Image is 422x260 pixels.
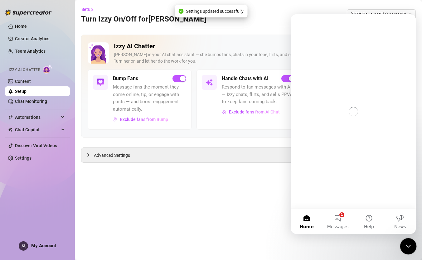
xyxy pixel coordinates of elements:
[114,42,390,50] h2: Izzy AI Chatter
[9,67,40,73] span: Izzy AI Chatter
[81,7,93,12] span: Setup
[222,107,280,117] button: Exclude fans from AI Chat
[81,14,206,24] h3: Turn Izzy On/Off for [PERSON_NAME]
[81,4,98,14] button: Setup
[222,84,295,106] span: Respond to fan messages with AI — Izzy chats, flirts, and sells PPVs to keep fans coming back.
[113,117,118,122] img: svg%3e
[31,243,56,248] span: My Account
[97,79,104,86] img: svg%3e
[88,42,109,64] img: Izzy AI Chatter
[15,49,46,54] a: Team Analytics
[400,238,417,255] iframe: Intercom live chat
[291,14,416,234] iframe: Intercom live chat
[114,51,390,65] div: [PERSON_NAME] is your AI chat assistant — she bumps fans, chats in your tone, flirts, and sells y...
[351,10,412,19] span: Neoma (neoma22)
[206,79,213,86] img: svg%3e
[86,152,94,158] div: collapsed
[113,75,138,82] h5: Bump Fans
[113,114,168,124] button: Exclude fans from Bump
[178,9,183,14] span: check-circle
[43,65,52,74] img: AI Chatter
[5,9,52,16] img: logo-BBDzfeDw.svg
[15,125,59,135] span: Chat Copilot
[86,153,90,157] span: collapsed
[15,79,31,84] a: Content
[222,110,226,114] img: svg%3e
[15,24,27,29] a: Home
[15,156,32,161] a: Settings
[120,117,168,122] span: Exclude fans from Bump
[21,244,26,248] span: user
[94,152,130,159] span: Advanced Settings
[229,109,280,114] span: Exclude fans from AI Chat
[8,128,12,132] img: Chat Copilot
[222,75,269,82] h5: Handle Chats with AI
[15,34,65,44] a: Creator Analytics
[409,12,412,16] span: team
[15,99,47,104] a: Chat Monitoring
[15,112,59,122] span: Automations
[15,89,27,94] a: Setup
[15,143,57,148] a: Discover Viral Videos
[8,115,13,120] span: thunderbolt
[186,8,244,15] span: Settings updated successfully
[113,84,186,113] span: Message fans the moment they come online, tip, or engage with posts — and boost engagement automa...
